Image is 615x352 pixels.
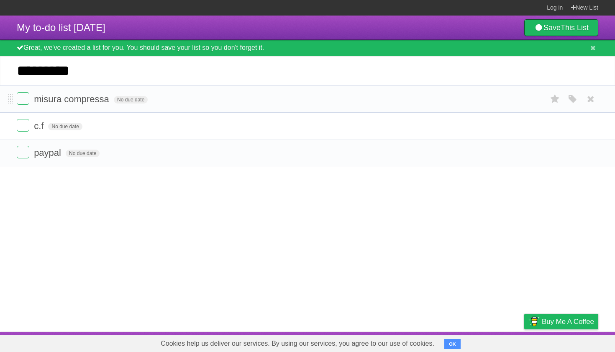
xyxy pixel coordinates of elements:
[34,121,46,131] span: c.f
[34,148,63,158] span: paypal
[48,123,82,130] span: No due date
[528,314,540,329] img: Buy me a coffee
[34,94,111,104] span: misura compressa
[17,119,29,132] label: Done
[485,334,503,350] a: Terms
[17,22,105,33] span: My to-do list [DATE]
[114,96,148,104] span: No due date
[66,150,100,157] span: No due date
[513,334,535,350] a: Privacy
[444,339,461,349] button: OK
[542,314,594,329] span: Buy me a coffee
[524,314,598,329] a: Buy me a coffee
[17,146,29,158] label: Done
[17,92,29,105] label: Done
[524,19,598,36] a: SaveThis List
[561,23,589,32] b: This List
[152,335,443,352] span: Cookies help us deliver our services. By using our services, you agree to our use of cookies.
[547,92,563,106] label: Star task
[413,334,430,350] a: About
[441,334,474,350] a: Developers
[546,334,598,350] a: Suggest a feature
